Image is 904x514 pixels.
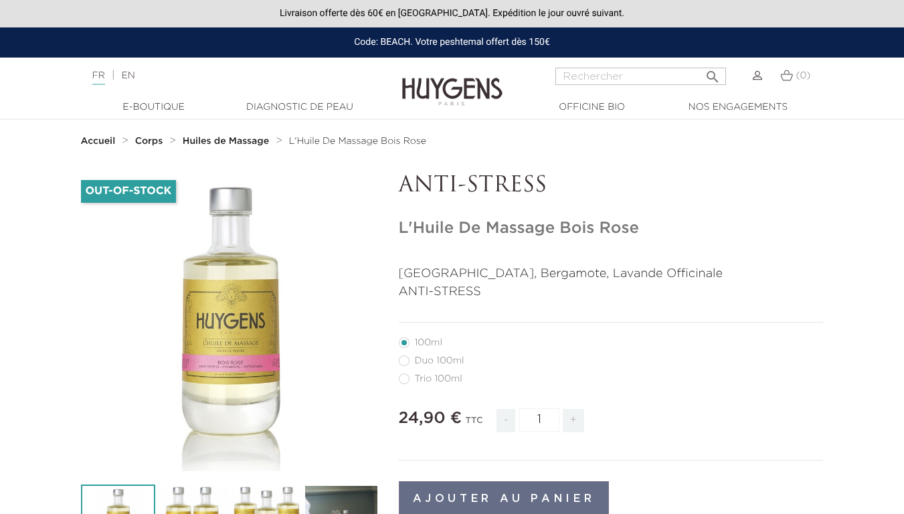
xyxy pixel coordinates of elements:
h1: L'Huile De Massage Bois Rose [399,219,824,238]
label: Trio 100ml [399,373,478,384]
a: Nos engagements [671,100,805,114]
a: Accueil [81,136,118,147]
a: EN [121,71,134,80]
a: FR [92,71,105,85]
button:  [701,64,725,82]
li: Out-of-Stock [81,180,177,203]
strong: Accueil [81,137,116,146]
strong: Huiles de Massage [183,137,269,146]
span: + [563,409,584,432]
strong: Corps [135,137,163,146]
p: ANTI-STRESS [399,173,824,199]
span: (0) [796,71,810,80]
span: - [496,409,515,432]
input: Rechercher [555,68,726,85]
input: Quantité [519,408,559,432]
span: 24,90 € [399,410,462,426]
div: | [86,68,367,84]
a: Corps [135,136,166,147]
a: Officine Bio [525,100,659,114]
div: TTC [466,406,483,442]
p: [GEOGRAPHIC_DATA], Bergamote, Lavande Officinale [399,265,824,283]
label: Duo 100ml [399,355,480,366]
i:  [705,65,721,81]
a: Huiles de Massage [183,136,272,147]
p: ANTI-STRESS [399,283,824,301]
a: L'Huile De Massage Bois Rose [289,136,426,147]
a: Diagnostic de peau [233,100,367,114]
a: E-Boutique [87,100,221,114]
img: Huygens [402,56,503,108]
label: 100ml [399,337,458,348]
